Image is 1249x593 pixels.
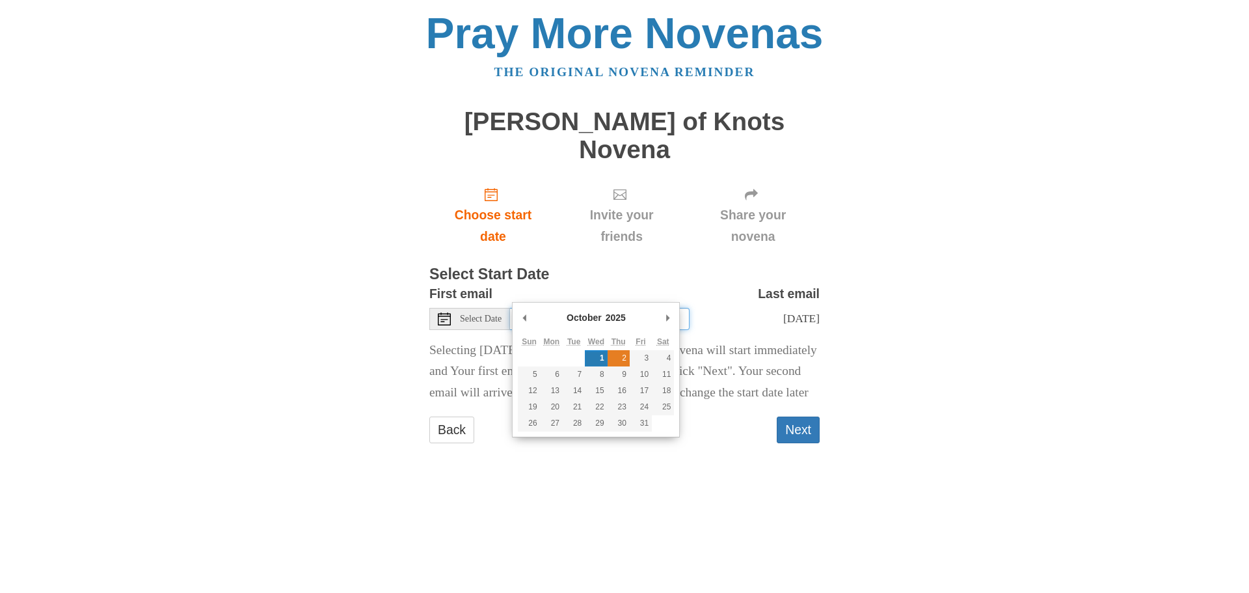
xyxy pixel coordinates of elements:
span: Choose start date [442,204,544,247]
button: 14 [563,383,585,399]
abbr: Tuesday [567,337,580,346]
button: 17 [630,383,652,399]
button: 25 [652,399,674,415]
abbr: Friday [636,337,645,346]
label: Last email [758,283,820,305]
span: Select Date [460,314,502,324]
input: Use the arrow keys to pick a date [510,308,690,330]
button: 31 [630,415,652,432]
button: 11 [652,366,674,383]
span: Share your novena [699,204,807,247]
a: Pray More Novenas [426,9,824,57]
button: 4 [652,350,674,366]
abbr: Thursday [611,337,626,346]
button: 10 [630,366,652,383]
button: Next [777,417,820,443]
a: The original novena reminder [494,65,755,79]
label: First email [429,283,492,305]
button: 28 [563,415,585,432]
abbr: Monday [544,337,560,346]
span: Invite your friends [570,204,673,247]
button: 27 [541,415,563,432]
abbr: Wednesday [588,337,604,346]
button: 24 [630,399,652,415]
button: 16 [608,383,630,399]
button: 5 [518,366,540,383]
button: Previous Month [518,308,531,327]
a: Back [429,417,474,443]
button: 1 [585,350,607,366]
p: Selecting [DATE] as the start date means Your novena will start immediately and Your first email ... [429,340,820,404]
button: 29 [585,415,607,432]
div: Click "Next" to confirm your start date first. [686,176,820,254]
div: October [565,308,604,327]
span: [DATE] [783,312,820,325]
button: 12 [518,383,540,399]
button: 8 [585,366,607,383]
div: Click "Next" to confirm your start date first. [557,176,686,254]
button: 30 [608,415,630,432]
button: 18 [652,383,674,399]
div: 2025 [604,308,628,327]
button: 20 [541,399,563,415]
button: 22 [585,399,607,415]
button: 13 [541,383,563,399]
button: 2 [608,350,630,366]
button: 6 [541,366,563,383]
button: 21 [563,399,585,415]
button: 3 [630,350,652,366]
abbr: Sunday [522,337,537,346]
button: 23 [608,399,630,415]
a: Choose start date [429,176,557,254]
button: 15 [585,383,607,399]
button: 19 [518,399,540,415]
button: Next Month [661,308,674,327]
h3: Select Start Date [429,266,820,283]
button: 7 [563,366,585,383]
abbr: Saturday [657,337,669,346]
h1: [PERSON_NAME] of Knots Novena [429,108,820,163]
button: 9 [608,366,630,383]
button: 26 [518,415,540,432]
